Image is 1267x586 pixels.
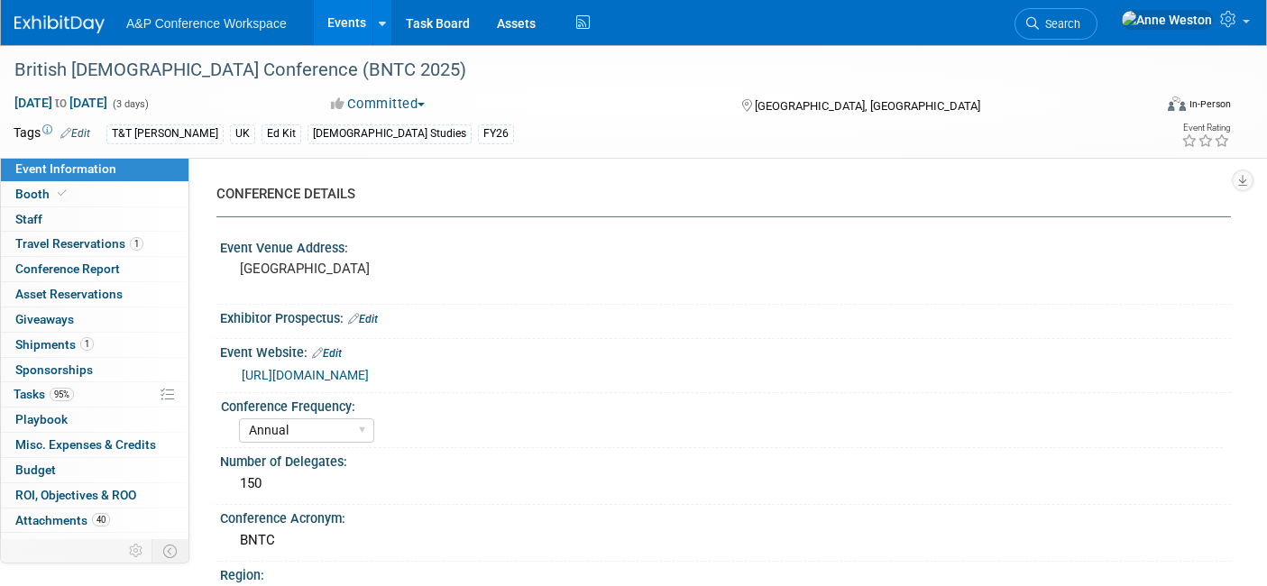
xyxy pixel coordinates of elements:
[234,526,1217,554] div: BNTC
[15,236,143,251] span: Travel Reservations
[15,261,120,276] span: Conference Report
[1051,94,1231,121] div: Event Format
[14,95,108,111] span: [DATE] [DATE]
[15,488,136,502] span: ROI, Objectives & ROO
[240,261,621,277] pre: [GEOGRAPHIC_DATA]
[220,505,1231,527] div: Conference Acronym:
[15,287,123,301] span: Asset Reservations
[60,127,90,140] a: Edit
[14,124,90,144] td: Tags
[1,257,188,281] a: Conference Report
[1,358,188,382] a: Sponsorships
[220,448,1231,471] div: Number of Delegates:
[1181,124,1230,133] div: Event Rating
[12,537,41,552] span: more
[1,533,188,557] a: more
[1121,10,1213,30] img: Anne Weston
[1189,97,1231,111] div: In-Person
[80,337,94,351] span: 1
[152,539,189,563] td: Toggle Event Tabs
[58,188,67,198] i: Booth reservation complete
[478,124,514,143] div: FY26
[1,157,188,181] a: Event Information
[126,16,287,31] span: A&P Conference Workspace
[1,282,188,307] a: Asset Reservations
[92,513,110,526] span: 40
[15,513,110,527] span: Attachments
[1,433,188,457] a: Misc. Expenses & Credits
[1015,8,1097,40] a: Search
[15,187,70,201] span: Booth
[1,458,188,482] a: Budget
[755,99,980,113] span: [GEOGRAPHIC_DATA], [GEOGRAPHIC_DATA]
[15,437,156,452] span: Misc. Expenses & Credits
[234,470,1217,498] div: 150
[312,347,342,360] a: Edit
[106,124,224,143] div: T&T [PERSON_NAME]
[220,234,1231,257] div: Event Venue Address:
[1168,96,1186,111] img: Format-Inperson.png
[1,307,188,332] a: Giveaways
[1,333,188,357] a: Shipments1
[15,312,74,326] span: Giveaways
[1,232,188,256] a: Travel Reservations1
[15,161,116,176] span: Event Information
[220,305,1231,328] div: Exhibitor Prospectus:
[15,337,94,352] span: Shipments
[220,562,1231,584] div: Region:
[325,95,432,114] button: Committed
[14,387,74,401] span: Tasks
[221,393,1223,416] div: Conference Frequency:
[242,368,369,382] a: [URL][DOMAIN_NAME]
[230,124,255,143] div: UK
[15,362,93,377] span: Sponsorships
[216,185,1217,204] div: CONFERENCE DETAILS
[1,483,188,508] a: ROI, Objectives & ROO
[14,15,105,33] img: ExhibitDay
[130,237,143,251] span: 1
[348,313,378,325] a: Edit
[111,98,149,110] span: (3 days)
[121,539,152,563] td: Personalize Event Tab Strip
[50,388,74,401] span: 95%
[1,207,188,232] a: Staff
[15,212,42,226] span: Staff
[262,124,301,143] div: Ed Kit
[1,382,188,407] a: Tasks95%
[15,412,68,426] span: Playbook
[15,462,56,477] span: Budget
[1,407,188,432] a: Playbook
[1039,17,1080,31] span: Search
[8,54,1127,87] div: British [DEMOGRAPHIC_DATA] Conference (BNTC 2025)
[308,124,472,143] div: [DEMOGRAPHIC_DATA] Studies
[52,96,69,110] span: to
[1,508,188,533] a: Attachments40
[220,339,1231,362] div: Event Website:
[1,182,188,206] a: Booth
